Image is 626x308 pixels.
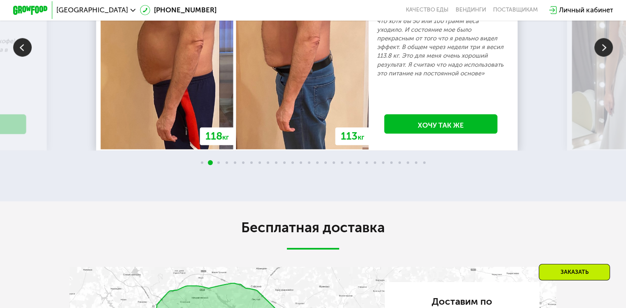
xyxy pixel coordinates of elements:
span: [GEOGRAPHIC_DATA] [56,7,128,14]
div: Заказать [539,264,610,280]
a: Качество еды [406,7,449,14]
img: Slide left [13,38,32,57]
a: Хочу так же [384,114,497,134]
div: Личный кабинет [559,5,613,15]
p: «Каждый день просыпался и мне казалось что хотя бы 50 или 100 грамм веса уходило. И состояние мое... [377,8,505,78]
a: Вендинги [456,7,486,14]
a: [PHONE_NUMBER] [140,5,216,15]
div: 118 [200,128,235,145]
img: Slide right [594,38,613,57]
div: 113 [335,128,370,145]
span: кг [222,133,229,141]
h2: Бесплатная доставка [70,219,556,236]
div: поставщикам [493,7,538,14]
span: кг [358,133,364,141]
